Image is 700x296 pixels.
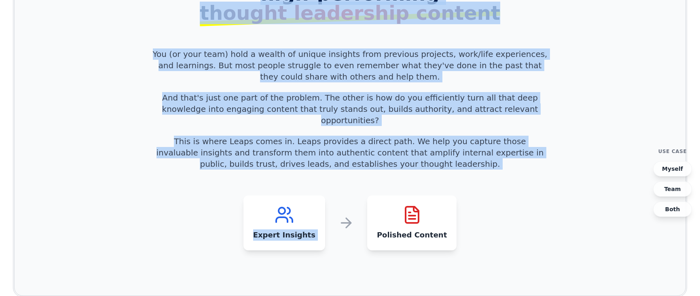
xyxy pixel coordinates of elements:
h4: Use Case [658,148,687,155]
p: You (or your team) hold a wealth of unique insights from previous projects, work/life experiences... [153,48,548,82]
button: Team [653,181,692,197]
span: thought leadership content [200,2,500,24]
p: Expert Insights [253,229,315,241]
p: Polished Content [377,229,447,241]
p: And that's just one part of the problem. The other is how do you efficiently turn all that deep k... [153,92,548,126]
p: This is where Leaps comes in. Leaps provides a direct path. We help you capture those invaluable ... [153,136,548,170]
button: Both [653,202,692,217]
button: Myself [653,161,692,176]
